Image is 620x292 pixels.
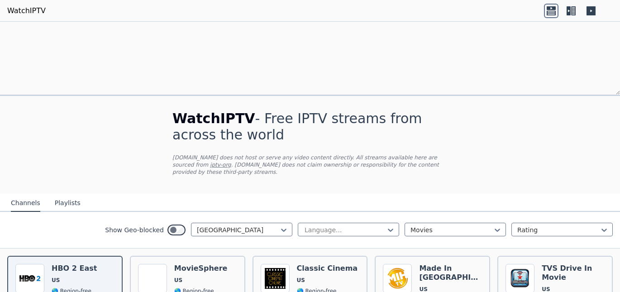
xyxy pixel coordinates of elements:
button: Playlists [55,195,81,212]
h6: MovieSphere [174,264,228,273]
h6: HBO 2 East [52,264,97,273]
a: iptv-org [210,162,231,168]
button: Channels [11,195,40,212]
span: US [174,277,182,284]
label: Show Geo-blocked [105,225,164,235]
h6: TVS Drive In Movie [542,264,605,282]
a: WatchIPTV [7,5,46,16]
p: [DOMAIN_NAME] does not host or serve any video content directly. All streams available here are s... [172,154,448,176]
span: WatchIPTV [172,110,255,126]
span: US [297,277,305,284]
h6: Made In [GEOGRAPHIC_DATA] [419,264,482,282]
h1: - Free IPTV streams from across the world [172,110,448,143]
h6: Classic Cinema [297,264,358,273]
span: US [52,277,60,284]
